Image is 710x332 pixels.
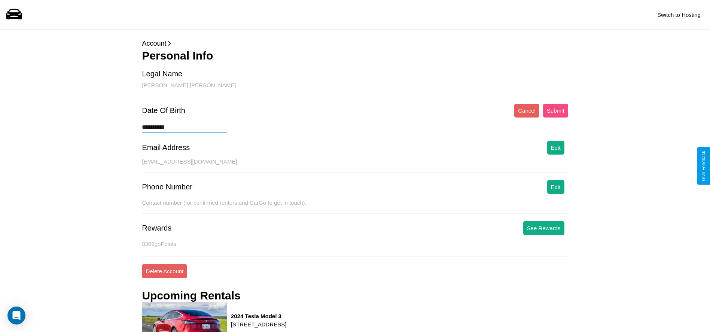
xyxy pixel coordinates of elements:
button: Cancel [514,104,539,118]
button: Submit [543,104,568,118]
button: See Rewards [523,221,564,235]
div: Give Feedback [701,151,706,181]
p: 8389 goPoints [142,239,568,249]
div: [EMAIL_ADDRESS][DOMAIN_NAME] [142,158,568,173]
button: Edit [547,180,564,194]
div: [PERSON_NAME] [PERSON_NAME] [142,82,568,96]
div: Rewards [142,224,171,232]
p: [STREET_ADDRESS] [231,319,286,329]
button: Switch to Hosting [653,8,704,22]
div: Date Of Birth [142,106,185,115]
div: Open Intercom Messenger [7,307,25,325]
div: Email Address [142,143,190,152]
div: Contact number (for confirmed renters and CarGo to get in touch). [142,199,568,214]
button: Delete Account [142,264,187,278]
h3: Personal Info [142,49,568,62]
button: Edit [547,141,564,155]
h3: 2024 Tesla Model 3 [231,313,286,319]
h3: Upcoming Rentals [142,289,240,302]
div: Phone Number [142,183,192,191]
p: Account [142,37,568,49]
div: Legal Name [142,70,182,78]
